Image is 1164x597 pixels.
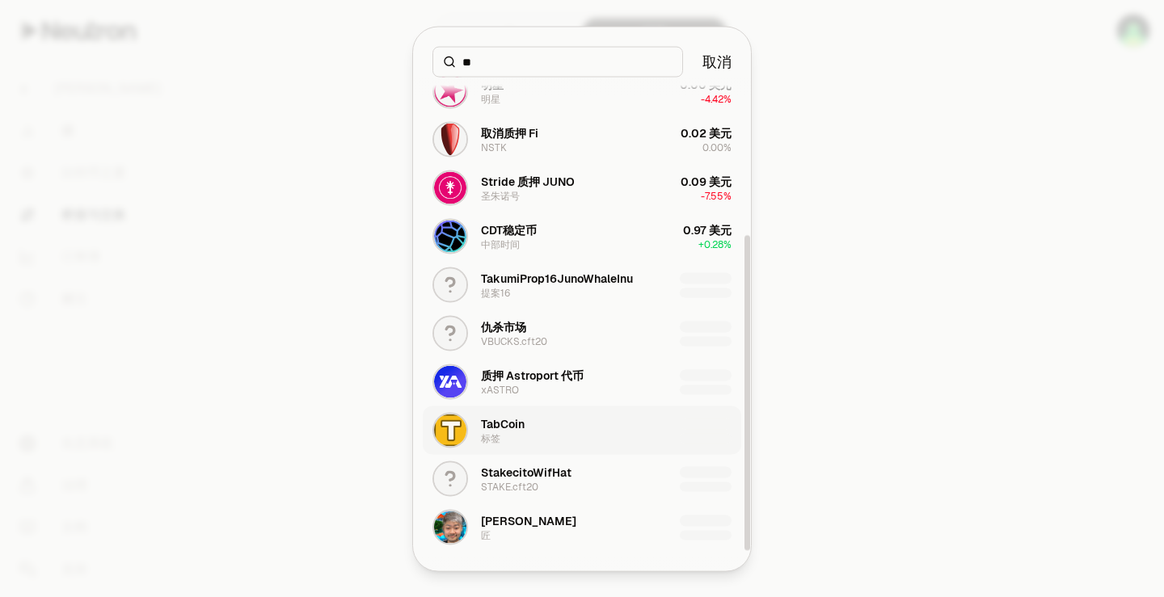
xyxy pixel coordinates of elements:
[423,212,741,260] button: CDT 徽标CDT稳定币中部时间0.97 美元+0.28%
[481,513,576,528] font: [PERSON_NAME]
[481,189,520,202] font: 圣朱诺号
[702,50,732,73] button: 取消
[481,528,491,541] font: 匠
[698,238,704,250] font: +
[423,309,741,357] button: 仇杀市场VBUCKS.cft20
[702,52,732,70] font: 取消
[423,406,741,454] button: TAB 徽标TabCoin标签
[481,174,575,188] font: Stride 质押 JUNO
[423,454,741,502] button: StakecitoWifHatSTAKE.cft20
[434,74,466,107] img: STARS 标志
[481,271,633,285] font: TakumiProp16JunoWhaleInu
[702,141,732,153] font: 0.00%
[481,368,584,382] font: 质押 Astroport 代币
[701,189,732,202] font: -7.55%
[481,319,526,334] font: 仇杀市场
[481,480,538,493] font: STAKE.cft20
[683,222,732,237] font: 0.97 美元
[481,77,504,91] font: 明星
[423,66,741,115] button: STARS 标志明星明星0.00 美元-4.42%
[434,511,466,543] img: TAKUMI 徽标
[481,238,520,250] font: 中部时间
[434,220,466,252] img: CDT 徽标
[423,502,741,551] button: TAKUMI 徽标[PERSON_NAME]匠
[481,465,571,479] font: StakecitoWifHat
[481,286,510,299] font: 提案16
[680,77,732,91] font: 0.00 美元
[434,123,466,155] img: NSTK 标志
[704,238,732,250] font: 0.28%
[423,357,741,406] button: xASTRO 标志质押 Astroport 代币xASTRO
[434,414,466,446] img: TAB 徽标
[481,416,525,431] font: TabCoin
[481,334,547,347] font: VBUCKS.cft20
[423,163,741,212] button: stJUNO 标志Stride 质押 JUNO圣朱诺号0.09 美元-7.55%
[434,365,466,397] img: xASTRO 标志
[481,383,519,396] font: xASTRO
[481,92,500,105] font: 明星
[681,125,732,140] font: 0.02 美元
[481,125,538,140] font: 取消质押 Fi
[423,115,741,163] button: NSTK 标志取消质押 FiNSTK0.02 美元0.00%
[681,174,732,188] font: 0.09 美元
[481,222,537,237] font: CDT稳定币
[481,431,500,444] font: 标签
[701,92,732,105] font: -4.42%
[423,260,741,309] button: TakumiProp16JunoWhaleInu提案16
[434,171,466,204] img: stJUNO 标志
[481,141,507,153] font: NSTK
